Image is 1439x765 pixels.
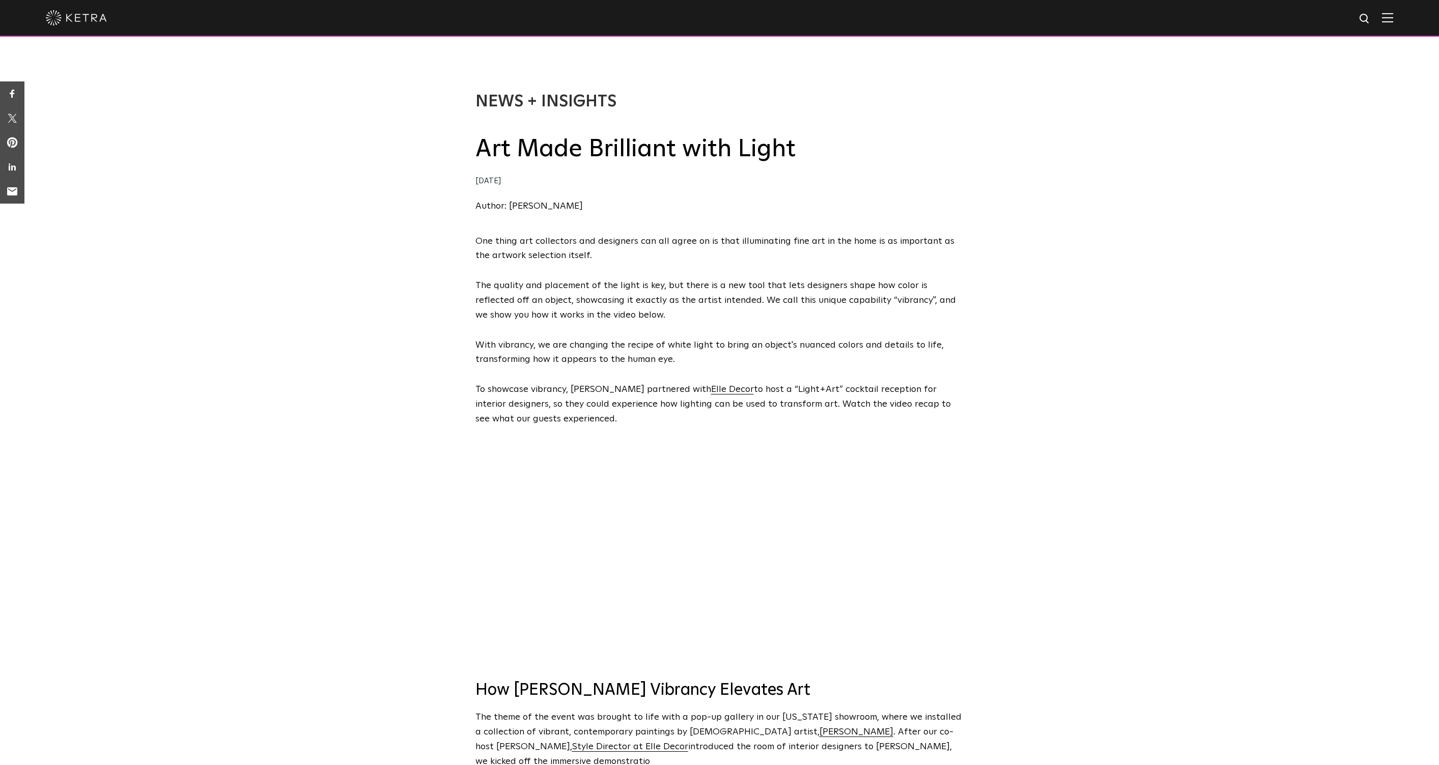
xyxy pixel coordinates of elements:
p: To showcase vibrancy, [PERSON_NAME] partnered with to host a “Light+Art” cocktail reception for i... [475,382,964,426]
a: News + Insights [475,94,616,110]
div: [DATE] [475,174,964,189]
a: Style Director at Elle Decor [572,742,688,751]
img: search icon [1359,13,1371,25]
p: The quality and placement of the light is key, but there is a new tool that lets designers shape ... [475,278,964,322]
iframe: HubSpot Video [475,442,964,649]
p: With vibrancy, we are changing the recipe of white light to bring an object's nuanced colors and ... [475,338,964,367]
h2: Art Made Brilliant with Light [475,133,964,165]
h3: How [PERSON_NAME] Vibrancy Elevates Art [475,680,964,701]
p: One thing art collectors and designers can all agree on is that illuminating fine art in the home... [475,234,964,264]
img: ketra-logo-2019-white [46,10,107,25]
a: [PERSON_NAME] [820,727,893,736]
a: Author: [PERSON_NAME] [475,202,583,211]
img: Hamburger%20Nav.svg [1382,13,1393,22]
a: Elle Decor [711,385,754,394]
